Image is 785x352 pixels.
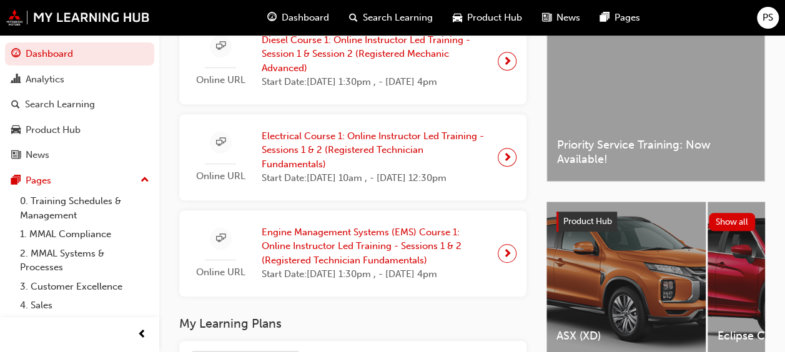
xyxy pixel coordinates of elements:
span: next-icon [503,52,512,70]
span: car-icon [453,10,462,26]
a: car-iconProduct Hub [443,5,532,31]
span: Start Date: [DATE] 10am , - [DATE] 12:30pm [262,171,488,185]
span: sessionType_ONLINE_URL-icon [216,135,225,150]
a: 4. Sales [15,296,154,315]
span: Start Date: [DATE] 1:30pm , - [DATE] 4pm [262,267,488,281]
div: Search Learning [25,97,95,112]
a: guage-iconDashboard [257,5,339,31]
span: Search Learning [363,11,433,25]
a: search-iconSearch Learning [339,5,443,31]
button: DashboardAnalyticsSearch LearningProduct HubNews [5,40,154,169]
span: search-icon [11,99,20,110]
a: pages-iconPages [590,5,650,31]
a: Dashboard [5,42,154,66]
span: ASX (XD) [556,329,696,343]
a: Online URLEngine Management Systems (EMS) Course 1: Online Instructor Led Training - Sessions 1 &... [189,220,516,286]
div: Analytics [26,72,64,87]
span: pages-icon [11,175,21,187]
span: Start Date: [DATE] 1:30pm , - [DATE] 4pm [262,75,488,89]
span: prev-icon [137,327,147,343]
button: Pages [5,169,154,192]
h3: My Learning Plans [179,316,526,331]
a: News [5,144,154,167]
button: Show all [709,213,756,231]
span: Product Hub [563,216,612,227]
span: up-icon [141,172,149,188]
span: Pages [615,11,640,25]
span: chart-icon [11,74,21,86]
span: car-icon [11,125,21,136]
span: Dashboard [282,11,329,25]
span: news-icon [542,10,551,26]
span: sessionType_ONLINE_URL-icon [216,39,225,54]
span: Priority Service Training: Now Available! [557,138,754,166]
div: Product Hub [26,123,81,137]
a: 1. MMAL Compliance [15,225,154,244]
span: Engine Management Systems (EMS) Course 1: Online Instructor Led Training - Sessions 1 & 2 (Regist... [262,225,488,268]
span: search-icon [349,10,358,26]
a: 2. MMAL Systems & Processes [15,244,154,277]
span: Electrical Course 1: Online Instructor Led Training - Sessions 1 & 2 (Registered Technician Funda... [262,129,488,172]
a: 0. Training Schedules & Management [15,192,154,225]
a: Search Learning [5,93,154,116]
a: Online URLDiesel Course 1: Online Instructor Led Training - Session 1 & Session 2 (Registered Mec... [189,28,516,94]
span: Product Hub [467,11,522,25]
span: News [556,11,580,25]
span: guage-icon [267,10,277,26]
span: Online URL [189,73,252,87]
div: News [26,148,49,162]
span: PS [763,11,773,25]
a: news-iconNews [532,5,590,31]
span: Online URL [189,265,252,280]
a: 3. Customer Excellence [15,277,154,296]
a: Analytics [5,68,154,91]
span: guage-icon [11,49,21,60]
span: next-icon [503,149,512,166]
a: Product Hub [5,119,154,142]
img: mmal [6,9,150,26]
span: pages-icon [600,10,610,26]
span: next-icon [503,245,512,262]
a: 5. Fleet & Business Solutions [15,315,154,335]
span: news-icon [11,150,21,161]
div: Pages [26,174,51,188]
span: sessionType_ONLINE_URL-icon [216,231,225,247]
span: Online URL [189,169,252,183]
a: Product HubShow all [556,212,755,232]
button: PS [757,7,779,29]
a: Online URLElectrical Course 1: Online Instructor Led Training - Sessions 1 & 2 (Registered Techni... [189,124,516,190]
span: Diesel Course 1: Online Instructor Led Training - Session 1 & Session 2 (Registered Mechanic Adva... [262,33,488,76]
